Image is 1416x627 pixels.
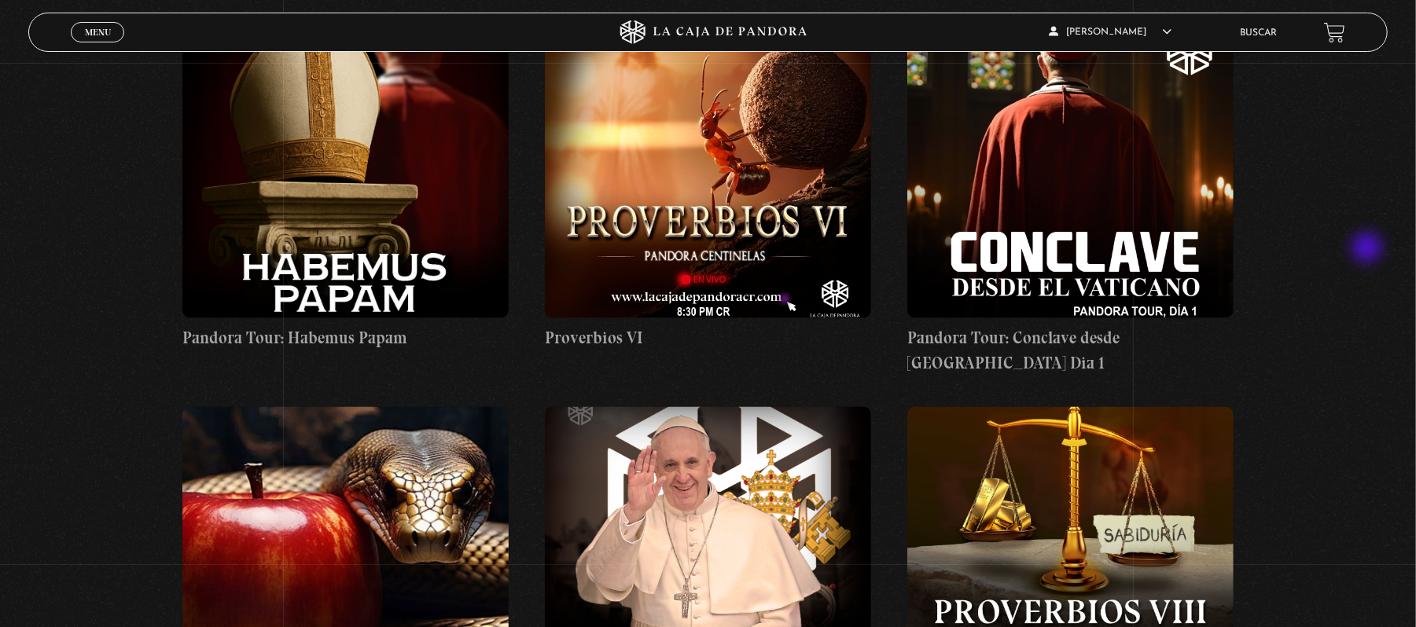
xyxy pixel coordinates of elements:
[1049,27,1171,37] span: [PERSON_NAME]
[182,326,509,351] h4: Pandora Tour: Habemus Papam
[1324,21,1345,42] a: View your shopping cart
[1240,28,1277,38] a: Buscar
[907,326,1234,376] h4: Pandora Tour: Conclave desde [GEOGRAPHIC_DATA] Dia 1
[79,41,116,52] span: Cerrar
[85,27,111,37] span: Menu
[907,35,1234,376] a: Pandora Tour: Conclave desde [GEOGRAPHIC_DATA] Dia 1
[182,35,509,351] a: Pandora Tour: Habemus Papam
[545,35,871,351] a: Proverbios VI
[545,326,871,351] h4: Proverbios VI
